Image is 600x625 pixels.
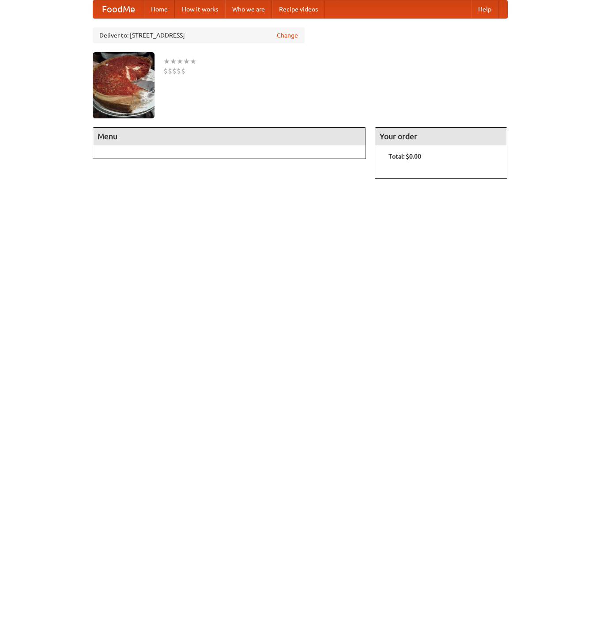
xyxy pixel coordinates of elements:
li: ★ [170,57,177,66]
h4: Your order [375,128,507,145]
a: Help [471,0,498,18]
a: FoodMe [93,0,144,18]
h4: Menu [93,128,366,145]
a: Change [277,31,298,40]
li: $ [181,66,185,76]
li: ★ [190,57,196,66]
a: Home [144,0,175,18]
img: angular.jpg [93,52,155,118]
li: ★ [163,57,170,66]
div: Deliver to: [STREET_ADDRESS] [93,27,305,43]
li: $ [168,66,172,76]
a: Recipe videos [272,0,325,18]
a: How it works [175,0,225,18]
li: ★ [177,57,183,66]
b: Total: $0.00 [389,153,421,160]
li: ★ [183,57,190,66]
li: $ [172,66,177,76]
a: Who we are [225,0,272,18]
li: $ [177,66,181,76]
li: $ [163,66,168,76]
